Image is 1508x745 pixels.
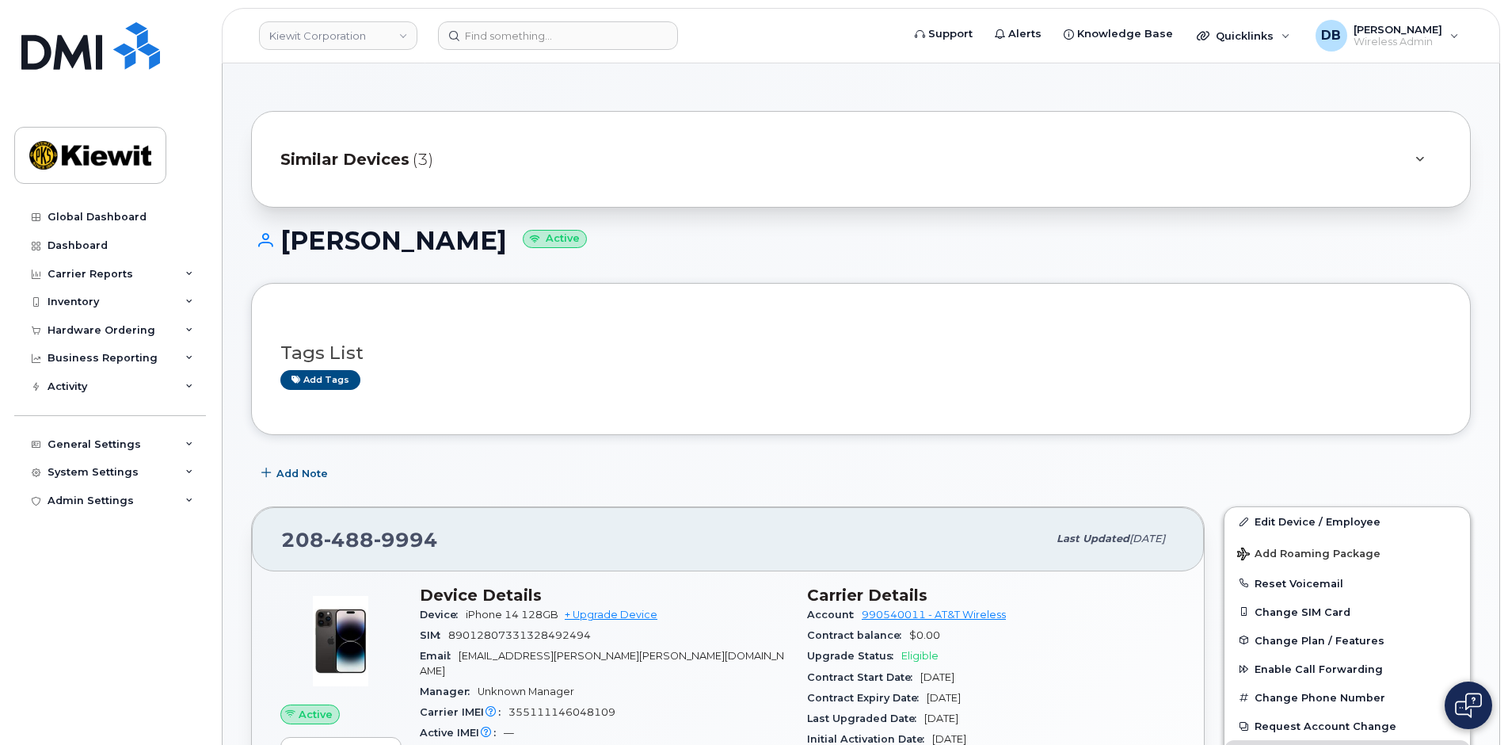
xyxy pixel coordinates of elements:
[420,686,478,697] span: Manager
[1129,533,1165,544] span: [DATE]
[920,671,954,683] span: [DATE]
[807,609,862,621] span: Account
[807,629,909,641] span: Contract balance
[280,370,360,390] a: Add tags
[523,230,587,248] small: Active
[1224,537,1470,569] button: Add Roaming Package
[508,706,615,718] span: 355111146048109
[1237,548,1380,563] span: Add Roaming Package
[1255,663,1383,675] span: Enable Call Forwarding
[251,459,341,487] button: Add Note
[862,609,1006,621] a: 990540011 - AT&T Wireless
[299,707,333,722] span: Active
[280,148,409,171] span: Similar Devices
[909,629,940,641] span: $0.00
[420,609,466,621] span: Device
[504,727,514,739] span: —
[932,733,966,745] span: [DATE]
[1255,634,1384,646] span: Change Plan / Features
[276,466,328,481] span: Add Note
[1224,626,1470,655] button: Change Plan / Features
[807,713,924,724] span: Last Upgraded Date
[478,686,574,697] span: Unknown Manager
[807,671,920,683] span: Contract Start Date
[807,650,901,662] span: Upgrade Status
[420,727,504,739] span: Active IMEI
[1224,598,1470,626] button: Change SIM Card
[901,650,939,662] span: Eligible
[420,586,788,605] h3: Device Details
[1224,712,1470,740] button: Request Account Change
[420,706,508,718] span: Carrier IMEI
[807,692,927,704] span: Contract Expiry Date
[413,148,433,171] span: (3)
[324,528,374,552] span: 488
[807,733,932,745] span: Initial Activation Date
[420,629,448,641] span: SIM
[1057,533,1129,544] span: Last updated
[281,528,438,552] span: 208
[565,609,657,621] a: + Upgrade Device
[420,650,459,662] span: Email
[374,528,438,552] span: 9994
[1224,683,1470,712] button: Change Phone Number
[293,594,388,689] img: image20231002-3703462-njx0qo.jpeg
[280,343,1441,363] h3: Tags List
[1224,655,1470,683] button: Enable Call Forwarding
[251,227,1471,254] h1: [PERSON_NAME]
[1224,507,1470,536] a: Edit Device / Employee
[448,629,591,641] span: 89012807331328492494
[924,713,958,724] span: [DATE]
[927,692,961,704] span: [DATE]
[420,650,784,676] span: [EMAIL_ADDRESS][PERSON_NAME][PERSON_NAME][DOMAIN_NAME]
[1224,569,1470,598] button: Reset Voicemail
[1455,693,1482,718] img: Open chat
[466,609,558,621] span: iPhone 14 128GB
[807,586,1175,605] h3: Carrier Details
